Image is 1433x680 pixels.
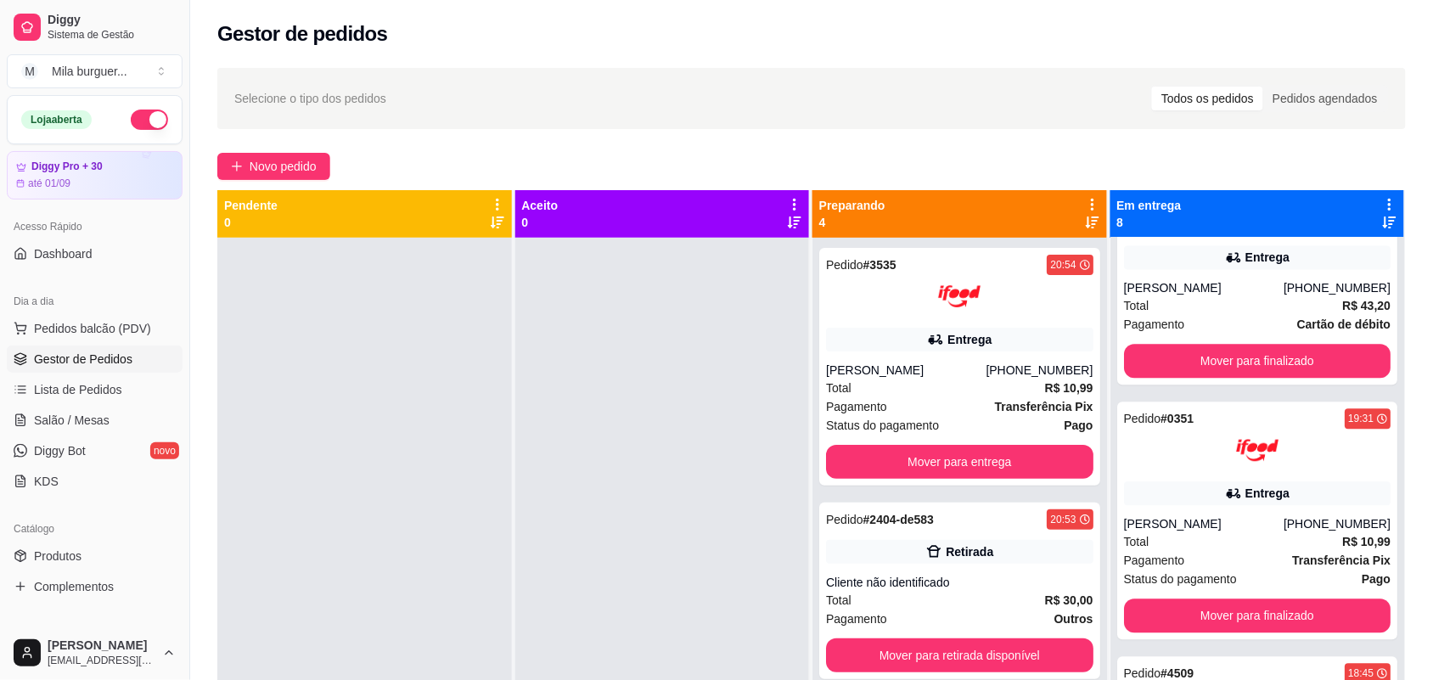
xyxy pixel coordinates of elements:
[1050,258,1076,272] div: 20:54
[1124,666,1161,680] span: Pedido
[826,416,939,435] span: Status do pagamento
[1124,515,1284,532] div: [PERSON_NAME]
[1117,197,1182,214] p: Em entrega
[1362,572,1391,586] strong: Pago
[819,214,885,231] p: 4
[826,362,986,379] div: [PERSON_NAME]
[522,214,559,231] p: 0
[7,437,183,464] a: Diggy Botnovo
[31,160,103,173] article: Diggy Pro + 30
[48,654,155,667] span: [EMAIL_ADDRESS][DOMAIN_NAME]
[826,513,863,526] span: Pedido
[1284,515,1391,532] div: [PHONE_NUMBER]
[7,7,183,48] a: DiggySistema de Gestão
[1124,279,1284,296] div: [PERSON_NAME]
[7,407,183,434] a: Salão / Mesas
[946,543,993,560] div: Retirada
[1236,429,1278,471] img: ifood
[34,245,93,262] span: Dashboard
[1124,315,1185,334] span: Pagamento
[52,63,127,80] div: Mila burguer ...
[224,197,278,214] p: Pendente
[1064,419,1093,432] strong: Pago
[217,153,330,180] button: Novo pedido
[7,315,183,342] button: Pedidos balcão (PDV)
[34,473,59,490] span: KDS
[28,177,70,190] article: até 01/09
[819,197,885,214] p: Preparando
[1160,666,1194,680] strong: # 4509
[1124,412,1161,425] span: Pedido
[21,110,92,129] div: Loja aberta
[1124,344,1391,378] button: Mover para finalizado
[48,28,176,42] span: Sistema de Gestão
[938,275,981,318] img: ifood
[7,346,183,373] a: Gestor de Pedidos
[231,160,243,172] span: plus
[826,258,863,272] span: Pedido
[1348,666,1374,680] div: 18:45
[7,632,183,673] button: [PERSON_NAME][EMAIL_ADDRESS][DOMAIN_NAME]
[1245,485,1290,502] div: Entrega
[250,157,317,176] span: Novo pedido
[234,89,386,108] span: Selecione o tipo dos pedidos
[7,54,183,88] button: Select a team
[48,638,155,654] span: [PERSON_NAME]
[1297,318,1391,331] strong: Cartão de débito
[826,591,851,610] span: Total
[7,213,183,240] div: Acesso Rápido
[986,362,1093,379] div: [PHONE_NUMBER]
[1045,593,1093,607] strong: R$ 30,00
[1124,296,1149,315] span: Total
[1124,599,1391,632] button: Mover para finalizado
[7,468,183,495] a: KDS
[1117,214,1182,231] p: 8
[34,442,86,459] span: Diggy Bot
[947,331,992,348] div: Entrega
[826,379,851,397] span: Total
[34,320,151,337] span: Pedidos balcão (PDV)
[1050,513,1076,526] div: 20:53
[48,13,176,28] span: Diggy
[863,258,896,272] strong: # 3535
[34,548,81,565] span: Produtos
[1054,612,1093,626] strong: Outros
[826,397,887,416] span: Pagamento
[522,197,559,214] p: Aceito
[131,110,168,130] button: Alterar Status
[34,351,132,368] span: Gestor de Pedidos
[217,20,388,48] h2: Gestor de pedidos
[826,638,1093,672] button: Mover para retirada disponível
[826,610,887,628] span: Pagamento
[7,573,183,600] a: Complementos
[1152,87,1263,110] div: Todos os pedidos
[863,513,934,526] strong: # 2404-de583
[7,542,183,570] a: Produtos
[826,445,1093,479] button: Mover para entrega
[826,574,1093,591] div: Cliente não identificado
[7,376,183,403] a: Lista de Pedidos
[1124,570,1237,588] span: Status do pagamento
[34,412,110,429] span: Salão / Mesas
[995,400,1093,413] strong: Transferência Pix
[34,578,114,595] span: Complementos
[7,288,183,315] div: Dia a dia
[1263,87,1387,110] div: Pedidos agendados
[1342,299,1391,312] strong: R$ 43,20
[1124,551,1185,570] span: Pagamento
[224,214,278,231] p: 0
[1292,554,1391,567] strong: Transferência Pix
[1342,535,1391,548] strong: R$ 10,99
[7,515,183,542] div: Catálogo
[1348,412,1374,425] div: 19:31
[34,381,122,398] span: Lista de Pedidos
[1245,249,1290,266] div: Entrega
[1160,412,1194,425] strong: # 0351
[1045,381,1093,395] strong: R$ 10,99
[1284,279,1391,296] div: [PHONE_NUMBER]
[21,63,38,80] span: M
[1124,532,1149,551] span: Total
[7,240,183,267] a: Dashboard
[7,151,183,200] a: Diggy Pro + 30até 01/09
